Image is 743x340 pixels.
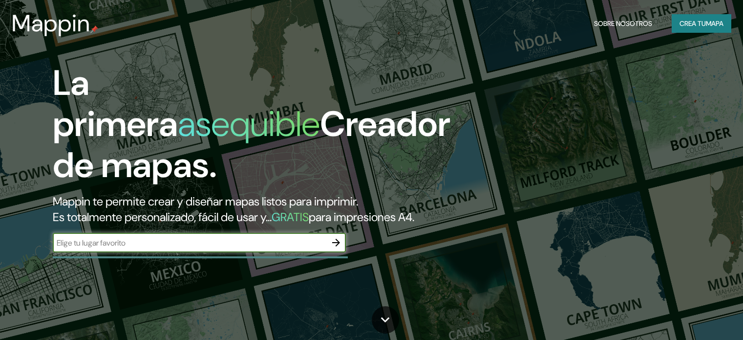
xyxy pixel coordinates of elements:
font: Creador de mapas. [53,101,450,188]
font: mapa [706,19,723,28]
font: Es totalmente personalizado, fácil de usar y... [53,209,272,225]
button: Crea tumapa [672,14,731,33]
font: Mappin [12,8,90,39]
font: para impresiones A4. [309,209,414,225]
font: Sobre nosotros [594,19,652,28]
font: GRATIS [272,209,309,225]
font: La primera [53,60,178,147]
font: Crea tu [679,19,706,28]
button: Sobre nosotros [590,14,656,33]
font: Mappin te permite crear y diseñar mapas listos para imprimir. [53,194,358,209]
font: asequible [178,101,320,147]
img: pin de mapeo [90,25,98,33]
input: Elige tu lugar favorito [53,237,326,249]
